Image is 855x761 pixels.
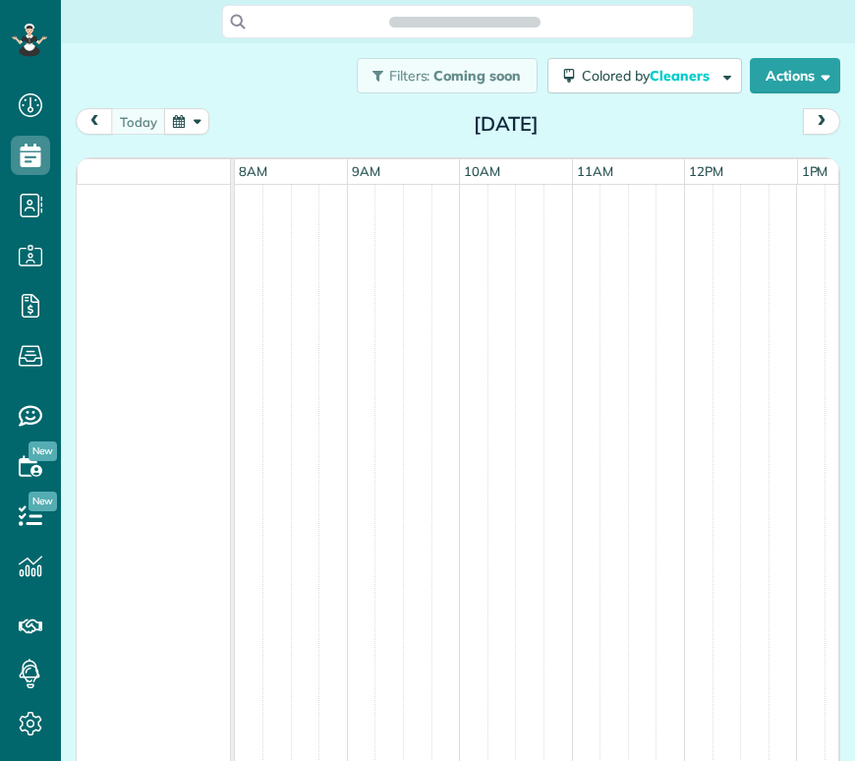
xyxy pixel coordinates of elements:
span: 12pm [685,163,727,179]
span: 10am [460,163,504,179]
span: New [28,492,57,511]
span: 1pm [798,163,832,179]
span: Filters: [389,67,430,85]
span: Colored by [582,67,716,85]
span: 11am [573,163,617,179]
button: next [803,108,840,135]
span: Coming soon [433,67,522,85]
span: New [28,441,57,461]
button: Colored byCleaners [547,58,742,93]
h2: [DATE] [383,113,629,135]
span: 9am [348,163,384,179]
button: prev [76,108,113,135]
span: Search ZenMaid… [409,12,520,31]
button: today [111,108,166,135]
span: 8am [235,163,271,179]
button: Actions [750,58,840,93]
span: Cleaners [650,67,712,85]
